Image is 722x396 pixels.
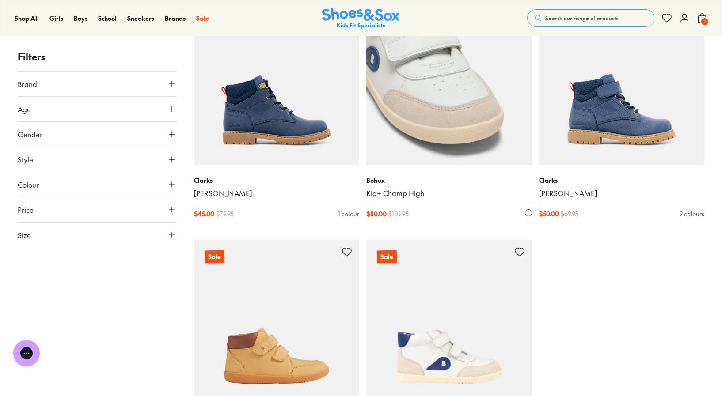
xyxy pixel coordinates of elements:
a: School [98,14,117,23]
button: Brand [18,72,176,96]
span: Gender [18,129,42,140]
span: $ 109.95 [388,209,409,219]
a: Boys [74,14,87,23]
div: 1 colour [338,209,359,219]
a: Brands [165,14,186,23]
span: $ 69.95 [561,209,578,219]
span: Size [18,230,31,240]
button: Price [18,197,176,222]
p: Filters [18,49,176,64]
p: Sale [204,250,224,264]
p: Clarks [539,176,705,185]
span: Colour [18,179,39,190]
a: Sneakers [127,14,154,23]
span: Style [18,154,33,165]
button: Age [18,97,176,121]
a: Kid+ Champ High [366,189,532,198]
p: Bobux [366,176,532,185]
img: SNS_Logo_Responsive.svg [322,8,400,29]
button: Size [18,223,176,247]
div: 2 colours [680,209,704,219]
p: Clarks [194,176,360,185]
a: [PERSON_NAME] [194,189,360,198]
a: Shoes & Sox [322,8,400,29]
span: $ 50.00 [539,209,559,219]
span: Age [18,104,31,114]
span: $ 80.00 [366,209,387,219]
span: Price [18,204,34,215]
button: Colour [18,172,176,197]
button: Gender [18,122,176,147]
a: Girls [49,14,63,23]
a: [PERSON_NAME] [539,189,705,198]
a: Sale [196,14,209,23]
span: $ 79.95 [216,209,234,219]
span: Search our range of products [545,14,618,22]
button: Search our range of products [527,9,654,27]
span: Brand [18,79,37,89]
p: Sale [377,250,397,264]
iframe: Gorgias live chat messenger [9,337,44,370]
a: Shop All [15,14,39,23]
button: Style [18,147,176,172]
span: 1 [700,17,709,26]
button: 1 [697,8,707,28]
span: $ 45.00 [194,209,214,219]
